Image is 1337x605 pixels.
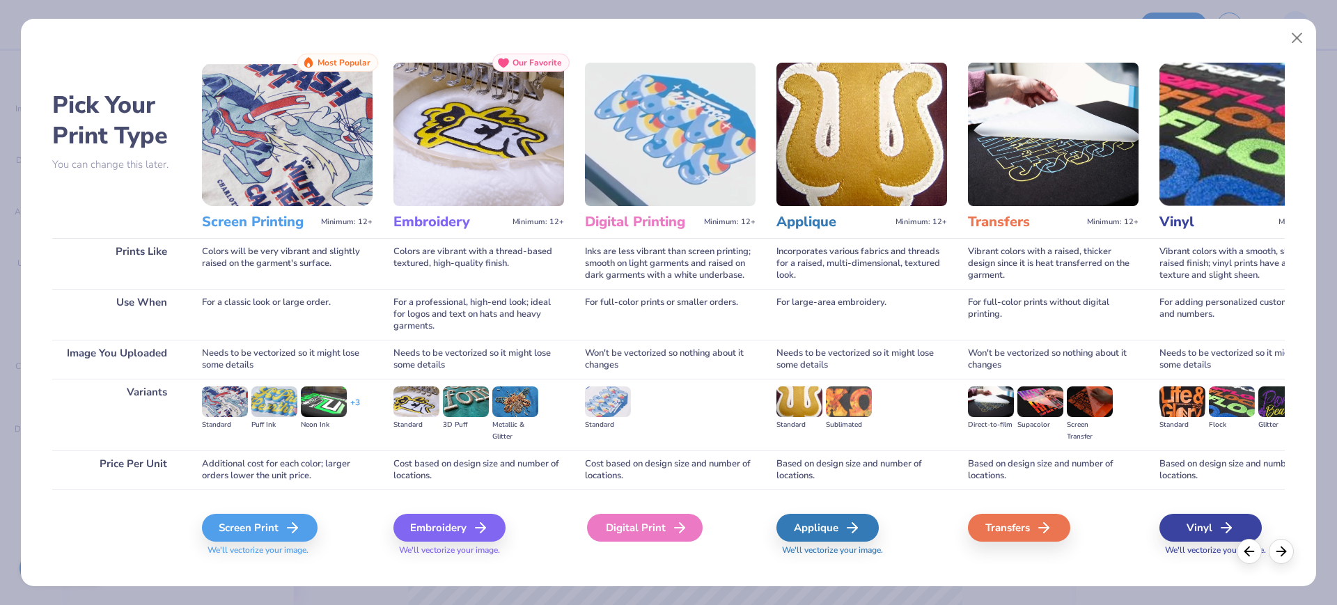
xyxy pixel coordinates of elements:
[202,238,373,289] div: Colors will be very vibrant and slightly raised on the garment's surface.
[202,289,373,340] div: For a classic look or large order.
[1067,419,1113,443] div: Screen Transfer
[1159,419,1205,431] div: Standard
[202,386,248,417] img: Standard
[968,514,1070,542] div: Transfers
[202,340,373,379] div: Needs to be vectorized so it might lose some details
[968,289,1139,340] div: For full-color prints without digital printing.
[393,514,506,542] div: Embroidery
[393,419,439,431] div: Standard
[585,63,756,206] img: Digital Printing
[776,419,822,431] div: Standard
[1159,213,1273,231] h3: Vinyl
[1159,544,1330,556] span: We'll vectorize your image.
[585,419,631,431] div: Standard
[52,238,181,289] div: Prints Like
[1159,63,1330,206] img: Vinyl
[585,213,698,231] h3: Digital Printing
[968,63,1139,206] img: Transfers
[776,544,947,556] span: We'll vectorize your image.
[202,213,315,231] h3: Screen Printing
[52,289,181,340] div: Use When
[1159,514,1262,542] div: Vinyl
[393,63,564,206] img: Embroidery
[1258,419,1304,431] div: Glitter
[251,419,297,431] div: Puff Ink
[318,58,370,68] span: Most Popular
[443,386,489,417] img: 3D Puff
[585,238,756,289] div: Inks are less vibrant than screen printing; smooth on light garments and raised on dark garments ...
[776,514,879,542] div: Applique
[52,159,181,171] p: You can change this later.
[1017,386,1063,417] img: Supacolor
[1209,419,1255,431] div: Flock
[393,213,507,231] h3: Embroidery
[585,450,756,489] div: Cost based on design size and number of locations.
[585,289,756,340] div: For full-color prints or smaller orders.
[776,340,947,379] div: Needs to be vectorized so it might lose some details
[1159,238,1330,289] div: Vibrant colors with a smooth, slightly raised finish; vinyl prints have a consistent texture and ...
[1087,217,1139,227] span: Minimum: 12+
[301,386,347,417] img: Neon Ink
[585,340,756,379] div: Won't be vectorized so nothing about it changes
[826,419,872,431] div: Sublimated
[393,450,564,489] div: Cost based on design size and number of locations.
[301,419,347,431] div: Neon Ink
[1159,289,1330,340] div: For adding personalized custom names and numbers.
[896,217,947,227] span: Minimum: 12+
[52,340,181,379] div: Image You Uploaded
[251,386,297,417] img: Puff Ink
[202,419,248,431] div: Standard
[393,340,564,379] div: Needs to be vectorized so it might lose some details
[52,379,181,450] div: Variants
[1159,450,1330,489] div: Based on design size and number of locations.
[585,386,631,417] img: Standard
[776,238,947,289] div: Incorporates various fabrics and threads for a raised, multi-dimensional, textured look.
[202,450,373,489] div: Additional cost for each color; larger orders lower the unit price.
[1258,386,1304,417] img: Glitter
[968,213,1081,231] h3: Transfers
[321,217,373,227] span: Minimum: 12+
[968,419,1014,431] div: Direct-to-film
[1284,25,1311,52] button: Close
[1159,386,1205,417] img: Standard
[776,386,822,417] img: Standard
[1017,419,1063,431] div: Supacolor
[443,419,489,431] div: 3D Puff
[492,386,538,417] img: Metallic & Glitter
[202,63,373,206] img: Screen Printing
[968,238,1139,289] div: Vibrant colors with a raised, thicker design since it is heat transferred on the garment.
[52,450,181,489] div: Price Per Unit
[1067,386,1113,417] img: Screen Transfer
[202,514,318,542] div: Screen Print
[776,63,947,206] img: Applique
[826,386,872,417] img: Sublimated
[393,544,564,556] span: We'll vectorize your image.
[776,289,947,340] div: For large-area embroidery.
[1279,217,1330,227] span: Minimum: 12+
[704,217,756,227] span: Minimum: 12+
[968,450,1139,489] div: Based on design size and number of locations.
[52,90,181,151] h2: Pick Your Print Type
[513,58,562,68] span: Our Favorite
[1209,386,1255,417] img: Flock
[393,289,564,340] div: For a professional, high-end look; ideal for logos and text on hats and heavy garments.
[393,386,439,417] img: Standard
[776,213,890,231] h3: Applique
[513,217,564,227] span: Minimum: 12+
[968,386,1014,417] img: Direct-to-film
[202,544,373,556] span: We'll vectorize your image.
[968,340,1139,379] div: Won't be vectorized so nothing about it changes
[587,514,703,542] div: Digital Print
[393,238,564,289] div: Colors are vibrant with a thread-based textured, high-quality finish.
[1159,340,1330,379] div: Needs to be vectorized so it might lose some details
[350,397,360,421] div: + 3
[776,450,947,489] div: Based on design size and number of locations.
[492,419,538,443] div: Metallic & Glitter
